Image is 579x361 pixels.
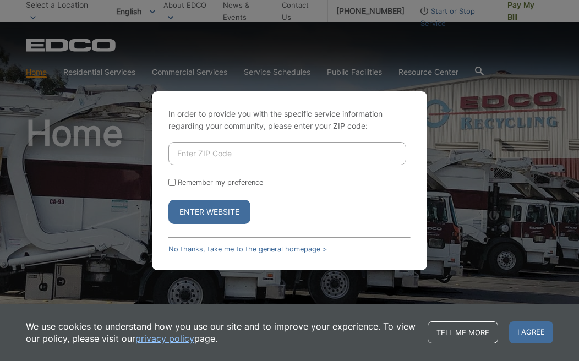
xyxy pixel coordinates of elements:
[26,320,417,344] p: We use cookies to understand how you use our site and to improve your experience. To view our pol...
[178,178,263,187] label: Remember my preference
[168,200,250,224] button: Enter Website
[509,321,553,343] span: I agree
[168,245,327,253] a: No thanks, take me to the general homepage >
[168,108,411,132] p: In order to provide you with the specific service information regarding your community, please en...
[428,321,498,343] a: Tell me more
[135,332,194,344] a: privacy policy
[168,142,406,165] input: Enter ZIP Code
